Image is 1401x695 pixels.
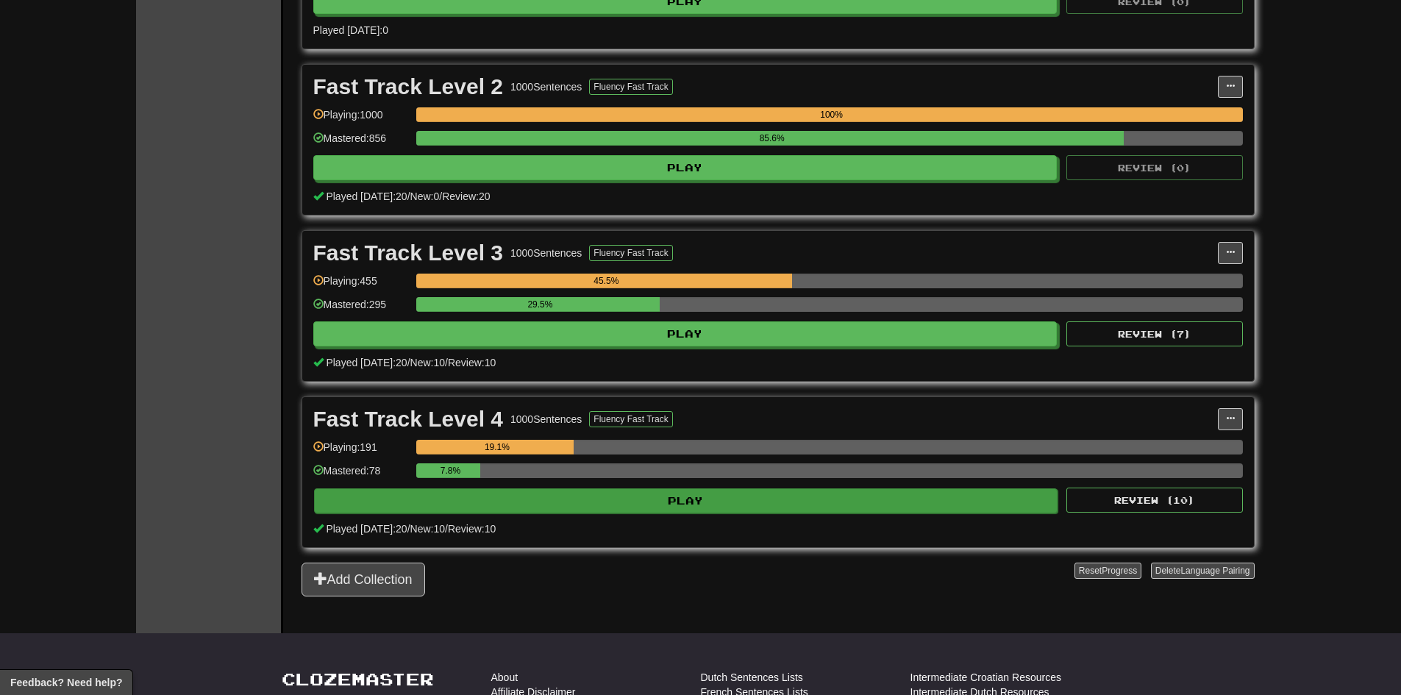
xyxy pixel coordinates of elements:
[421,440,574,455] div: 19.1%
[448,523,496,535] span: Review: 10
[326,357,407,368] span: Played [DATE]: 20
[421,274,792,288] div: 45.5%
[313,155,1058,180] button: Play
[313,297,409,321] div: Mastered: 295
[407,357,410,368] span: /
[1180,566,1250,576] span: Language Pairing
[313,131,409,155] div: Mastered: 856
[313,440,409,464] div: Playing: 191
[326,190,407,202] span: Played [DATE]: 20
[510,412,582,427] div: 1000 Sentences
[1074,563,1141,579] button: ResetProgress
[313,242,504,264] div: Fast Track Level 3
[1151,563,1255,579] button: DeleteLanguage Pairing
[313,107,409,132] div: Playing: 1000
[1102,566,1137,576] span: Progress
[445,523,448,535] span: /
[442,190,490,202] span: Review: 20
[407,523,410,535] span: /
[314,488,1058,513] button: Play
[407,190,410,202] span: /
[491,670,518,685] a: About
[410,357,445,368] span: New: 10
[313,274,409,298] div: Playing: 455
[589,79,672,95] button: Fluency Fast Track
[1066,155,1243,180] button: Review (0)
[910,670,1061,685] a: Intermediate Croatian Resources
[313,24,388,36] span: Played [DATE]: 0
[302,563,425,596] button: Add Collection
[10,675,122,690] span: Open feedback widget
[282,670,434,688] a: Clozemaster
[410,523,445,535] span: New: 10
[589,245,672,261] button: Fluency Fast Track
[510,79,582,94] div: 1000 Sentences
[421,297,660,312] div: 29.5%
[421,107,1243,122] div: 100%
[410,190,440,202] span: New: 0
[313,76,504,98] div: Fast Track Level 2
[313,321,1058,346] button: Play
[701,670,803,685] a: Dutch Sentences Lists
[1066,488,1243,513] button: Review (10)
[448,357,496,368] span: Review: 10
[589,411,672,427] button: Fluency Fast Track
[445,357,448,368] span: /
[1066,321,1243,346] button: Review (7)
[439,190,442,202] span: /
[421,463,480,478] div: 7.8%
[313,463,409,488] div: Mastered: 78
[510,246,582,260] div: 1000 Sentences
[313,408,504,430] div: Fast Track Level 4
[326,523,407,535] span: Played [DATE]: 20
[421,131,1124,146] div: 85.6%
